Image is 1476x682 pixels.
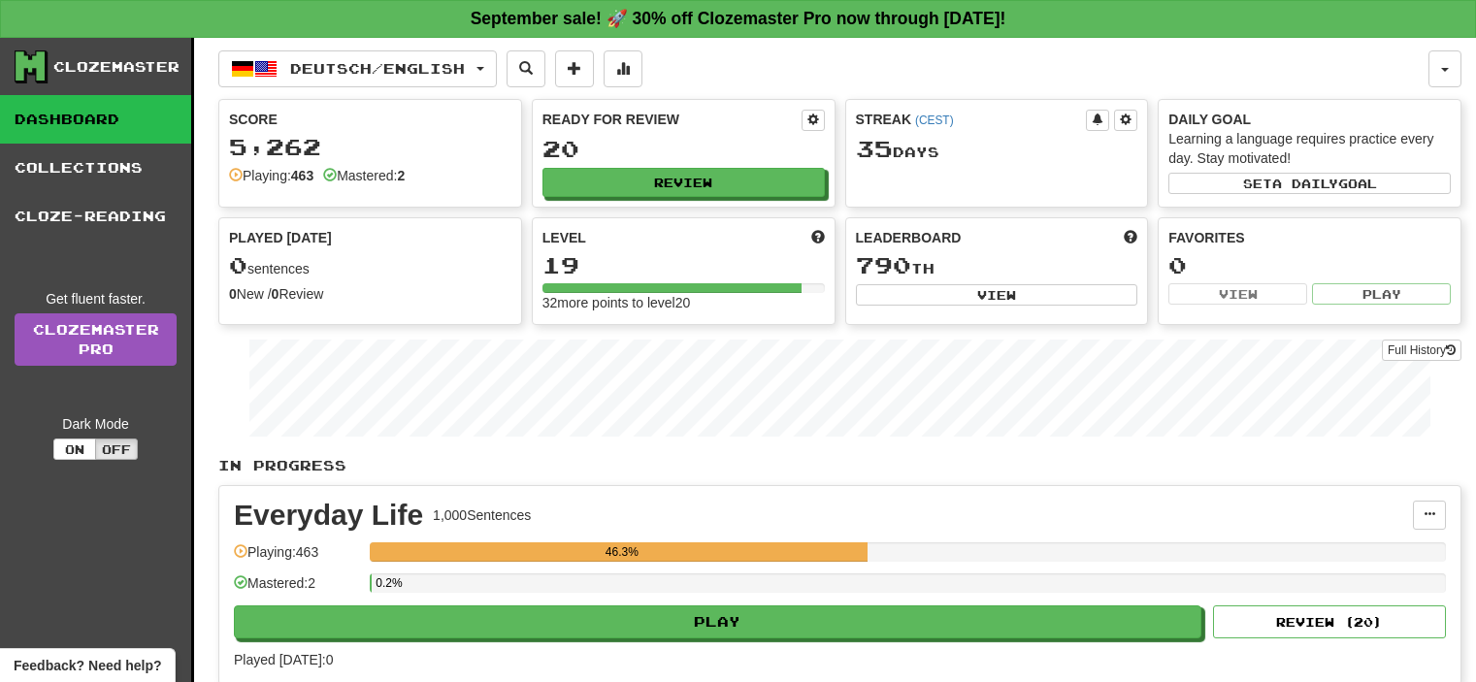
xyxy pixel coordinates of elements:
div: 19 [542,253,825,277]
div: 20 [542,137,825,161]
button: Review (20) [1213,605,1446,638]
span: 790 [856,251,911,278]
div: Mastered: [323,166,405,185]
a: ClozemasterPro [15,313,177,366]
button: Review [542,168,825,197]
div: th [856,253,1138,278]
div: Favorites [1168,228,1451,247]
button: Add sentence to collection [555,50,594,87]
div: Playing: 463 [234,542,360,574]
button: Play [234,605,1201,638]
button: Play [1312,283,1451,305]
div: Learning a language requires practice every day. Stay motivated! [1168,129,1451,168]
button: Search sentences [507,50,545,87]
div: New / Review [229,284,511,304]
button: Off [95,438,138,460]
span: Level [542,228,586,247]
button: Deutsch/English [218,50,497,87]
button: View [856,284,1138,306]
div: 46.3% [376,542,868,562]
span: Score more points to level up [811,228,825,247]
div: 0 [1168,253,1451,277]
button: More stats [604,50,642,87]
div: Get fluent faster. [15,289,177,309]
div: sentences [229,253,511,278]
strong: September sale! 🚀 30% off Clozemaster Pro now through [DATE]! [471,9,1006,28]
span: Played [DATE] [229,228,332,247]
span: Deutsch / English [290,60,465,77]
button: Seta dailygoal [1168,173,1451,194]
strong: 0 [229,286,237,302]
strong: 463 [291,168,313,183]
span: 0 [229,251,247,278]
span: Played [DATE]: 0 [234,652,333,667]
span: 35 [856,135,893,162]
div: Mastered: 2 [234,573,360,605]
strong: 0 [272,286,279,302]
div: Dark Mode [15,414,177,434]
div: Streak [856,110,1087,129]
div: Playing: [229,166,313,185]
div: Clozemaster [53,57,180,77]
div: Everyday Life [234,501,423,530]
button: Full History [1382,340,1461,361]
strong: 2 [397,168,405,183]
div: Daily Goal [1168,110,1451,129]
div: 5,262 [229,135,511,159]
div: 32 more points to level 20 [542,293,825,312]
span: This week in points, UTC [1124,228,1137,247]
div: Score [229,110,511,129]
span: Open feedback widget [14,656,161,675]
span: a daily [1272,177,1338,190]
div: Day s [856,137,1138,162]
span: Leaderboard [856,228,962,247]
p: In Progress [218,456,1461,475]
div: 1,000 Sentences [433,505,531,525]
a: (CEST) [915,114,954,127]
button: View [1168,283,1307,305]
button: On [53,438,96,460]
div: Ready for Review [542,110,802,129]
